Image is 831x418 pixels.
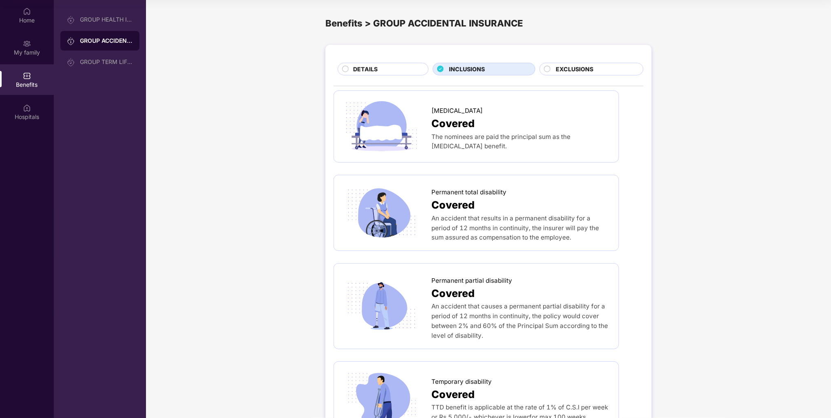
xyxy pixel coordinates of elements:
[431,106,483,116] span: [MEDICAL_DATA]
[342,279,421,334] img: icon
[556,65,593,74] span: EXCLUSIONS
[80,59,133,65] div: GROUP TERM LIFE INSURANCE
[23,40,31,48] img: svg+xml;base64,PHN2ZyB3aWR0aD0iMjAiIGhlaWdodD0iMjAiIHZpZXdCb3g9IjAgMCAyMCAyMCIgZmlsbD0ibm9uZSIgeG...
[431,276,512,286] span: Permanent partial disability
[431,133,570,150] span: The nominees are paid the principal sum as the [MEDICAL_DATA] benefit.
[67,58,75,66] img: svg+xml;base64,PHN2ZyB3aWR0aD0iMjAiIGhlaWdodD0iMjAiIHZpZXdCb3g9IjAgMCAyMCAyMCIgZmlsbD0ibm9uZSIgeG...
[342,99,421,154] img: icon
[67,37,75,45] img: svg+xml;base64,PHN2ZyB3aWR0aD0iMjAiIGhlaWdodD0iMjAiIHZpZXdCb3g9IjAgMCAyMCAyMCIgZmlsbD0ibm9uZSIgeG...
[23,72,31,80] img: svg+xml;base64,PHN2ZyBpZD0iQmVuZWZpdHMiIHhtbG5zPSJodHRwOi8vd3d3LnczLm9yZy8yMDAwL3N2ZyIgd2lkdGg9Ij...
[431,377,492,387] span: Temporary disability
[431,387,475,403] span: Covered
[431,302,608,339] span: An accident that causes a permanent partial disability for a period of 12 months in continuity, t...
[80,37,133,45] div: GROUP ACCIDENTAL INSURANCE
[23,7,31,15] img: svg+xml;base64,PHN2ZyBpZD0iSG9tZSIgeG1sbnM9Imh0dHA6Ly93d3cudzMub3JnLzIwMDAvc3ZnIiB3aWR0aD0iMjAiIG...
[431,197,475,213] span: Covered
[449,65,485,74] span: INCLUSIONS
[431,116,475,132] span: Covered
[342,185,421,240] img: icon
[431,187,506,197] span: Permanent total disability
[431,214,599,242] span: An accident that results in a permanent disability for a period of 12 months in continuity, the i...
[325,16,652,31] div: Benefits > GROUP ACCIDENTAL INSURANCE
[67,16,75,24] img: svg+xml;base64,PHN2ZyB3aWR0aD0iMjAiIGhlaWdodD0iMjAiIHZpZXdCb3g9IjAgMCAyMCAyMCIgZmlsbD0ibm9uZSIgeG...
[353,65,378,74] span: DETAILS
[80,16,133,23] div: GROUP HEALTH INSURANCE
[23,104,31,112] img: svg+xml;base64,PHN2ZyBpZD0iSG9zcGl0YWxzIiB4bWxucz0iaHR0cDovL3d3dy53My5vcmcvMjAwMC9zdmciIHdpZHRoPS...
[431,286,475,302] span: Covered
